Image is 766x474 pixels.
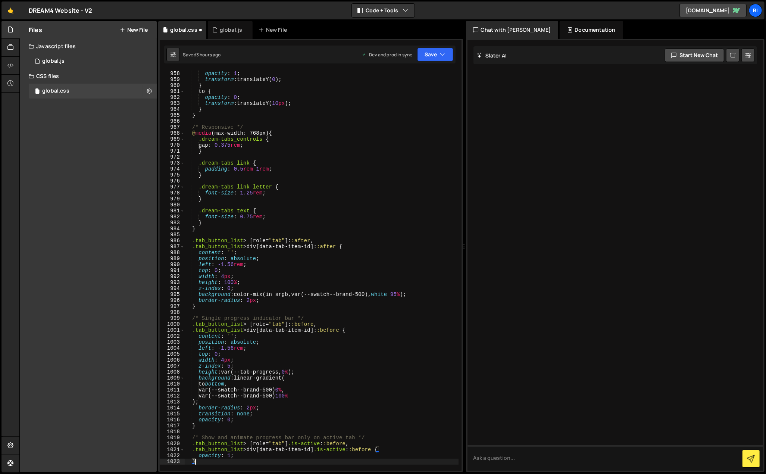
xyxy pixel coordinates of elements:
[160,196,185,202] div: 979
[160,357,185,363] div: 1006
[160,459,185,465] div: 1023
[160,106,185,112] div: 964
[160,405,185,411] div: 1014
[466,21,559,39] div: Chat with [PERSON_NAME]
[160,423,185,429] div: 1017
[477,52,507,59] h2: Slater AI
[160,214,185,220] div: 982
[29,26,42,34] h2: Files
[160,268,185,274] div: 991
[160,327,185,333] div: 1001
[160,220,185,226] div: 983
[160,375,185,381] div: 1009
[160,226,185,232] div: 984
[160,208,185,214] div: 981
[160,118,185,124] div: 966
[160,184,185,190] div: 977
[160,441,185,447] div: 1020
[160,202,185,208] div: 980
[160,309,185,315] div: 998
[160,387,185,393] div: 1011
[160,333,185,339] div: 1002
[160,172,185,178] div: 975
[160,429,185,435] div: 1018
[679,4,747,17] a: [DOMAIN_NAME]
[220,26,242,34] div: global.js
[362,52,412,58] div: Dev and prod in sync
[160,94,185,100] div: 962
[42,88,69,94] div: global.css
[259,26,290,34] div: New File
[160,160,185,166] div: 973
[160,369,185,375] div: 1008
[560,21,623,39] div: Documentation
[183,52,221,58] div: Saved
[160,393,185,399] div: 1012
[160,77,185,82] div: 959
[160,71,185,77] div: 958
[160,297,185,303] div: 996
[160,286,185,291] div: 994
[160,321,185,327] div: 1000
[160,381,185,387] div: 1010
[160,148,185,154] div: 971
[160,136,185,142] div: 969
[160,363,185,369] div: 1007
[160,238,185,244] div: 986
[160,280,185,286] div: 993
[160,154,185,160] div: 972
[29,84,159,99] div: 17250/47735.css
[160,112,185,118] div: 965
[160,256,185,262] div: 989
[749,4,762,17] a: Bi
[160,100,185,106] div: 963
[170,26,197,34] div: global.css
[160,142,185,148] div: 970
[160,345,185,351] div: 1004
[352,4,415,17] button: Code + Tools
[160,244,185,250] div: 987
[20,69,157,84] div: CSS files
[160,262,185,268] div: 990
[665,49,724,62] button: Start new chat
[160,124,185,130] div: 967
[160,417,185,423] div: 1016
[160,351,185,357] div: 1005
[20,39,157,54] div: Javascript files
[196,52,221,58] div: 3 hours ago
[160,130,185,136] div: 968
[160,399,185,405] div: 1013
[417,48,453,61] button: Save
[160,88,185,94] div: 961
[160,178,185,184] div: 976
[160,190,185,196] div: 978
[29,6,92,15] div: DREAM4 Website - V2
[160,315,185,321] div: 999
[160,411,185,417] div: 1015
[160,291,185,297] div: 995
[160,82,185,88] div: 960
[160,303,185,309] div: 997
[1,1,20,19] a: 🤙
[29,54,157,69] div: 17250/47734.js
[160,435,185,441] div: 1019
[160,274,185,280] div: 992
[160,166,185,172] div: 974
[160,232,185,238] div: 985
[160,250,185,256] div: 988
[160,339,185,345] div: 1003
[160,453,185,459] div: 1022
[160,447,185,453] div: 1021
[120,27,148,33] button: New File
[42,58,65,65] div: global.js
